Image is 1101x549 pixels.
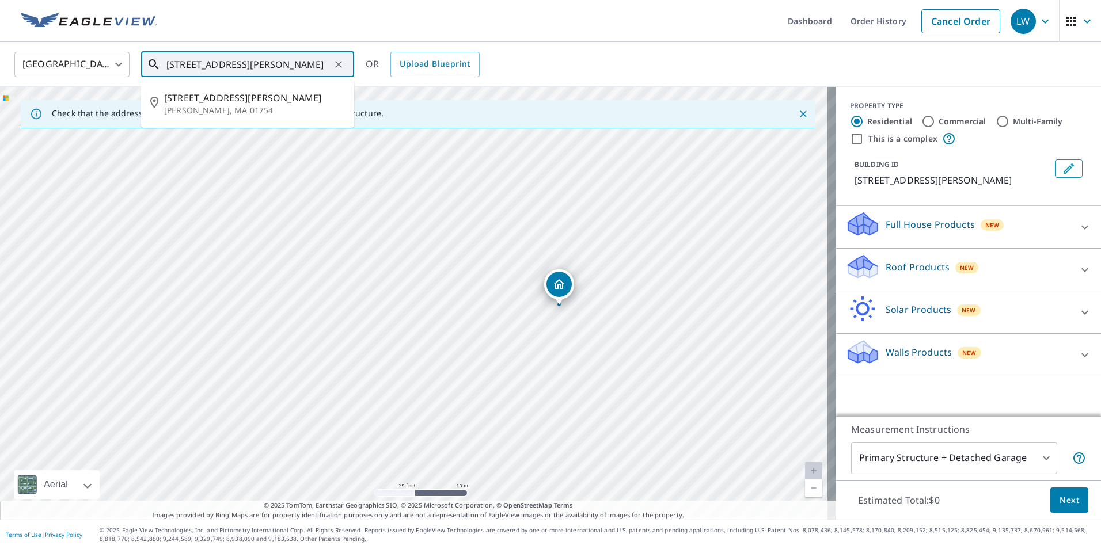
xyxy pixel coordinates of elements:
[805,479,822,497] a: Current Level 20, Zoom Out
[264,501,573,510] span: © 2025 TomTom, Earthstar Geographics SIO, © 2025 Microsoft Corporation, ©
[1013,116,1063,127] label: Multi-Family
[868,133,937,144] label: This is a complex
[962,348,977,357] span: New
[855,159,899,169] p: BUILDING ID
[166,48,331,81] input: Search by address or latitude-longitude
[921,9,1000,33] a: Cancel Order
[850,101,1087,111] div: PROPERTY TYPE
[45,531,82,539] a: Privacy Policy
[796,106,811,121] button: Close
[1011,9,1036,34] div: LW
[6,531,82,538] p: |
[164,91,345,105] span: [STREET_ADDRESS][PERSON_NAME]
[962,306,976,315] span: New
[845,338,1092,371] div: Walls ProductsNew
[886,345,952,359] p: Walls Products
[867,116,912,127] label: Residential
[845,296,1092,329] div: Solar ProductsNew
[6,531,41,539] a: Terms of Use
[14,470,100,499] div: Aerial
[21,13,157,30] img: EV Logo
[390,52,479,77] a: Upload Blueprint
[366,52,480,77] div: OR
[849,487,949,513] p: Estimated Total: $0
[100,526,1095,543] p: © 2025 Eagle View Technologies, Inc. and Pictometry International Corp. All Rights Reserved. Repo...
[960,263,974,272] span: New
[164,105,345,116] p: [PERSON_NAME], MA 01754
[886,218,975,231] p: Full House Products
[1060,493,1079,508] span: Next
[544,269,574,305] div: Dropped pin, building 1, Residential property, 8 Demars St Maynard, MA 01754
[805,462,822,479] a: Current Level 20, Zoom In Disabled
[886,260,950,274] p: Roof Products
[1055,159,1083,178] button: Edit building 1
[1050,487,1088,513] button: Next
[845,253,1092,286] div: Roof ProductsNew
[1072,451,1086,465] span: Your report will include the primary structure and a detached garage if one exists.
[939,116,986,127] label: Commercial
[503,501,552,509] a: OpenStreetMap
[554,501,573,509] a: Terms
[845,211,1092,243] div: Full House ProductsNew
[40,470,71,499] div: Aerial
[855,173,1050,187] p: [STREET_ADDRESS][PERSON_NAME]
[851,422,1086,436] p: Measurement Instructions
[851,442,1057,474] div: Primary Structure + Detached Garage
[14,48,130,81] div: [GEOGRAPHIC_DATA]
[985,220,1000,230] span: New
[52,108,384,119] p: Check that the address is accurate, then drag the marker over the correct structure.
[400,57,470,71] span: Upload Blueprint
[886,303,951,317] p: Solar Products
[331,56,347,73] button: Clear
